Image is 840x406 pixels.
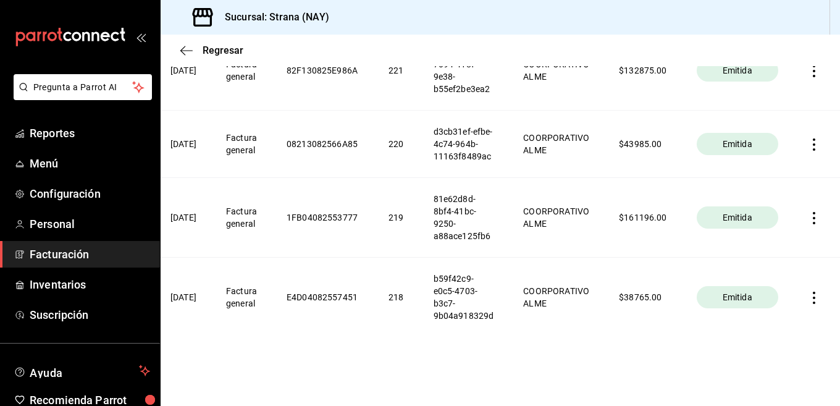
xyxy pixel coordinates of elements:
[508,258,604,337] th: COORPORATIVO ALME
[136,32,146,42] button: open_drawer_menu
[419,258,509,337] th: b59f42c9-e0c5-4703-b3c7-9b04a918329d
[419,111,509,178] th: d3cb31ef-efbe-4c74-964b-11163f8489ac
[604,178,682,258] th: $ 161196.00
[718,211,757,224] span: Emitida
[211,31,272,111] th: Factura general
[508,111,604,178] th: COORPORATIVO ALME
[30,363,134,378] span: Ayuda
[604,111,682,178] th: $ 43985.00
[272,258,374,337] th: E4D04082557451
[30,276,150,293] span: Inventarios
[211,111,272,178] th: Factura general
[718,291,757,303] span: Emitida
[374,178,418,258] th: 219
[419,31,509,111] th: d54241ea-7094-418f-9e38-b55ef2be3ea2
[30,155,150,172] span: Menú
[604,31,682,111] th: $ 132875.00
[604,258,682,337] th: $ 38765.00
[156,111,211,178] th: [DATE]
[203,44,243,56] span: Regresar
[508,178,604,258] th: COORPORATIVO ALME
[30,125,150,142] span: Reportes
[156,258,211,337] th: [DATE]
[508,31,604,111] th: COORPORATIVO ALME
[272,111,374,178] th: 08213082566A85
[30,216,150,232] span: Personal
[419,178,509,258] th: 81e62d8d-8bf4-41bc-9250-a88ace125fb6
[33,81,133,94] span: Pregunta a Parrot AI
[156,178,211,258] th: [DATE]
[14,74,152,100] button: Pregunta a Parrot AI
[30,307,150,323] span: Suscripción
[180,44,243,56] button: Regresar
[272,178,374,258] th: 1FB04082553777
[211,258,272,337] th: Factura general
[215,10,329,25] h3: Sucursal: Strana (NAY)
[211,178,272,258] th: Factura general
[30,185,150,202] span: Configuración
[374,258,418,337] th: 218
[374,111,418,178] th: 220
[156,31,211,111] th: [DATE]
[718,138,757,150] span: Emitida
[30,246,150,263] span: Facturación
[718,64,757,77] span: Emitida
[272,31,374,111] th: 82F130825E986A
[9,90,152,103] a: Pregunta a Parrot AI
[374,31,418,111] th: 221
